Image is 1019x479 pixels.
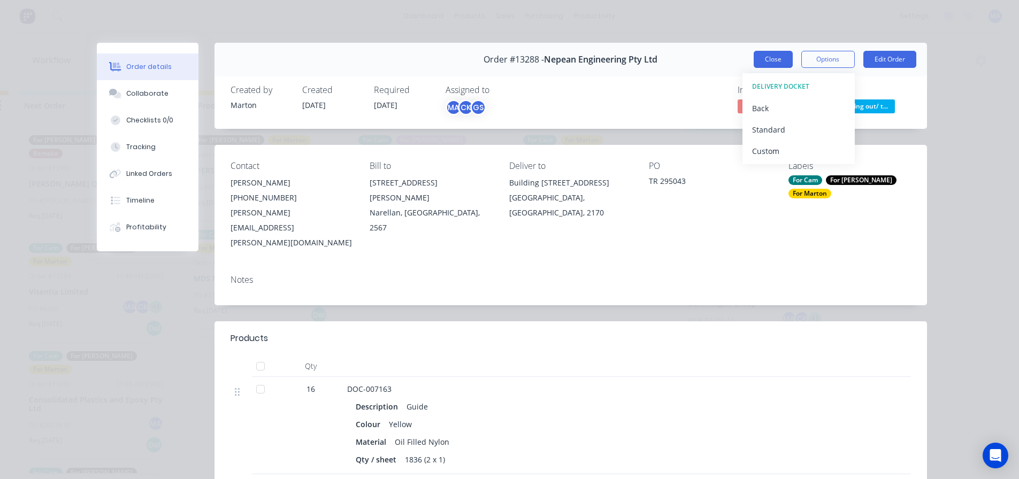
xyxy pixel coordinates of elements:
[370,175,492,235] div: [STREET_ADDRESS][PERSON_NAME]Narellan, [GEOGRAPHIC_DATA], 2567
[752,143,845,159] div: Custom
[356,416,385,432] div: Colour
[97,160,198,187] button: Linked Orders
[347,384,392,394] span: DOC-007163
[649,175,771,190] div: TR 295043
[97,107,198,134] button: Checklists 0/0
[385,416,416,432] div: Yellow
[788,175,822,185] div: For Cam
[509,190,632,220] div: [GEOGRAPHIC_DATA], [GEOGRAPHIC_DATA], 2170
[126,169,172,179] div: Linked Orders
[738,99,802,113] span: No
[801,51,855,68] button: Options
[752,122,845,137] div: Standard
[126,115,173,125] div: Checklists 0/0
[356,399,402,414] div: Description
[126,142,156,152] div: Tracking
[370,175,492,205] div: [STREET_ADDRESS][PERSON_NAME]
[231,85,289,95] div: Created by
[370,205,492,235] div: Narellan, [GEOGRAPHIC_DATA], 2567
[446,99,462,115] div: MA
[446,85,553,95] div: Assigned to
[126,89,168,98] div: Collaborate
[126,222,166,232] div: Profitability
[401,452,449,467] div: 1836 (2 x 1)
[231,161,353,171] div: Contact
[97,53,198,80] button: Order details
[231,190,353,205] div: [PHONE_NUMBER]
[356,434,390,450] div: Material
[97,134,198,160] button: Tracking
[754,51,793,68] button: Close
[97,187,198,214] button: Timeline
[279,356,343,377] div: Qty
[126,62,172,72] div: Order details
[370,161,492,171] div: Bill to
[742,140,855,161] button: Custom
[231,175,353,250] div: [PERSON_NAME][PHONE_NUMBER][PERSON_NAME][EMAIL_ADDRESS][PERSON_NAME][DOMAIN_NAME]
[302,100,326,110] span: [DATE]
[231,99,289,111] div: Marton
[831,85,911,95] div: Status
[126,196,155,205] div: Timeline
[231,275,911,285] div: Notes
[752,101,845,116] div: Back
[231,175,353,190] div: [PERSON_NAME]
[509,175,632,190] div: Building [STREET_ADDRESS]
[470,99,486,115] div: GS
[97,214,198,241] button: Profitability
[374,85,433,95] div: Required
[831,99,895,113] span: Shipping out/ t...
[307,383,315,395] span: 16
[649,161,771,171] div: PO
[509,175,632,220] div: Building [STREET_ADDRESS][GEOGRAPHIC_DATA], [GEOGRAPHIC_DATA], 2170
[302,85,361,95] div: Created
[97,80,198,107] button: Collaborate
[231,205,353,250] div: [PERSON_NAME][EMAIL_ADDRESS][PERSON_NAME][DOMAIN_NAME]
[544,55,657,65] span: Nepean Engineering Pty Ltd
[788,189,831,198] div: For Marton
[458,99,474,115] div: CK
[356,452,401,467] div: Qty / sheet
[742,119,855,140] button: Standard
[826,175,897,185] div: For [PERSON_NAME]
[752,80,845,94] div: DELIVERY DOCKET
[788,161,911,171] div: Labels
[402,399,432,414] div: Guide
[390,434,454,450] div: Oil Filled Nylon
[374,100,397,110] span: [DATE]
[742,97,855,119] button: Back
[863,51,916,68] button: Edit Order
[742,76,855,97] button: DELIVERY DOCKET
[831,99,895,115] button: Shipping out/ t...
[738,85,818,95] div: Invoiced
[231,332,268,345] div: Products
[446,99,486,115] button: MACKGS
[509,161,632,171] div: Deliver to
[983,443,1008,468] div: Open Intercom Messenger
[484,55,544,65] span: Order #13288 -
